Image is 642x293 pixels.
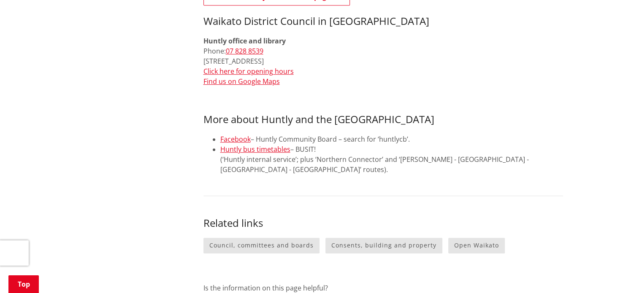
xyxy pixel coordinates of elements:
a: Top [8,275,39,293]
strong: Huntly office and library [203,36,286,46]
a: Council, committees and boards [203,238,320,253]
li: – BUSIT! (‘Huntly internal service’; plus ‘Northern Connector’ and ‘[PERSON_NAME] - [GEOGRAPHIC_D... [220,144,563,175]
a: Open Waikato [448,238,505,253]
iframe: Messenger Launcher [603,258,634,288]
a: Facebook [220,134,251,144]
h3: More about Huntly and the [GEOGRAPHIC_DATA] [203,113,563,126]
h3: Waikato District Council in [GEOGRAPHIC_DATA] [203,15,563,27]
p: Is the information on this page helpful? [203,283,563,293]
li: – Huntly Community Board – search for ‘huntlycb’. [220,134,563,144]
a: Huntly bus timetables [220,145,290,154]
a: Click here for opening hours [203,67,294,76]
a: Find us on Google Maps [203,77,280,86]
a: 07 828 8539 [226,46,263,56]
h3: Related links [203,217,563,229]
p: Phone: [STREET_ADDRESS] [203,36,563,86]
a: Consents, building and property [325,238,442,253]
